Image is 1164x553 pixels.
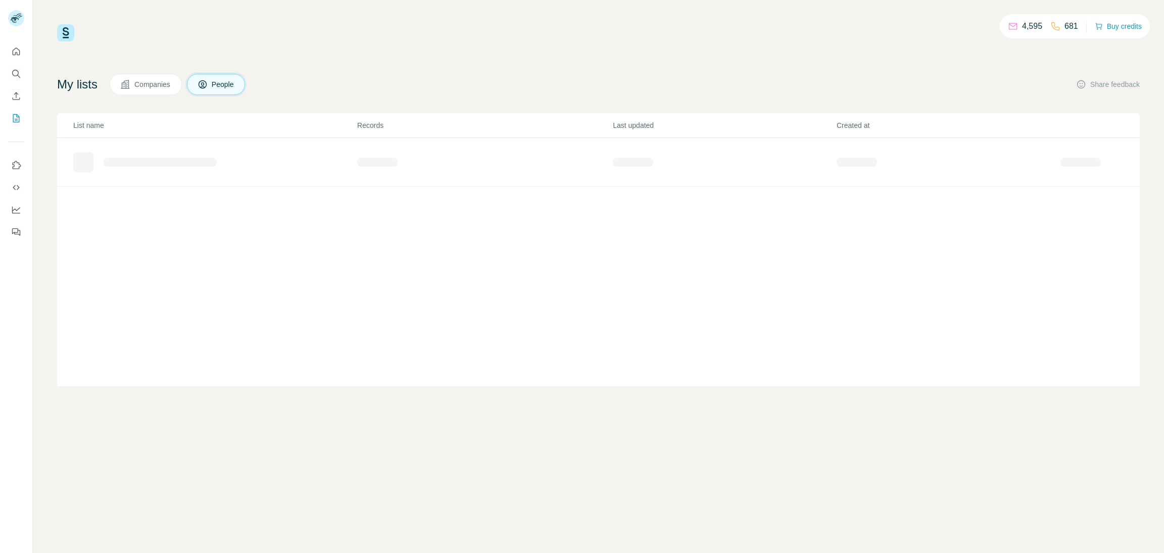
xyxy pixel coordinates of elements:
p: List name [73,120,356,130]
p: 4,595 [1022,20,1042,32]
button: Enrich CSV [8,87,24,105]
button: Use Surfe on LinkedIn [8,156,24,174]
button: Buy credits [1095,19,1142,33]
p: Records [357,120,612,130]
img: Surfe Logo [57,24,74,41]
button: Use Surfe API [8,178,24,197]
p: 681 [1064,20,1078,32]
p: Last updated [613,120,836,130]
button: My lists [8,109,24,127]
button: Share feedback [1076,79,1140,89]
span: People [212,79,235,89]
button: Feedback [8,223,24,241]
button: Search [8,65,24,83]
span: Companies [134,79,171,89]
button: Dashboard [8,201,24,219]
h4: My lists [57,76,98,93]
button: Quick start [8,42,24,61]
p: Created at [837,120,1059,130]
